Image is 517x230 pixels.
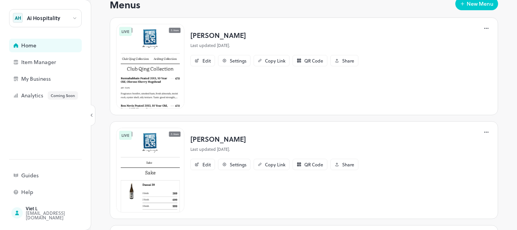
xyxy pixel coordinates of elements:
[190,146,358,153] p: Last updated [DATE].
[342,162,354,167] div: Share
[48,91,78,100] div: Coming Soon
[21,43,97,48] div: Home
[26,206,97,211] div: Viet L
[116,128,184,213] img: 1740123589470fqjvcqck4rg.png
[467,1,494,6] div: New Menu
[304,162,323,167] div: QR Code
[27,16,60,21] div: Ai Hospitality
[342,58,354,63] div: Share
[116,24,184,109] img: 1744037378386rucaqparawh.png
[21,173,97,178] div: Guides
[119,131,132,140] div: LIVE
[265,162,285,167] div: Copy Link
[21,76,97,81] div: My Business
[202,162,211,167] div: Edit
[21,59,97,65] div: Item Manager
[230,58,246,63] div: Settings
[190,30,358,40] p: [PERSON_NAME]
[21,91,97,100] div: Analytics
[304,58,323,63] div: QR Code
[265,58,285,63] div: Copy Link
[230,162,246,167] div: Settings
[119,27,132,36] div: LIVE
[202,58,211,63] div: Edit
[13,13,23,23] div: AH
[21,189,97,195] div: Help
[190,134,358,144] p: [PERSON_NAME]
[26,211,97,220] div: [EMAIL_ADDRESS][DOMAIN_NAME]
[190,42,358,49] p: Last updated [DATE].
